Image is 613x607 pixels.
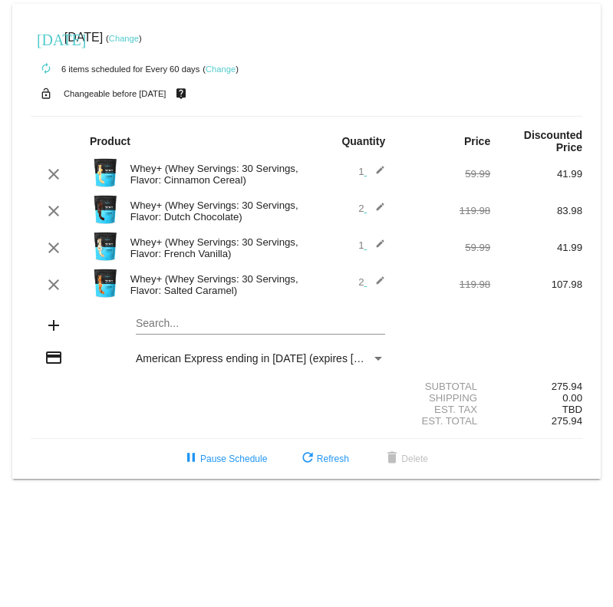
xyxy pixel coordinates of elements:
[358,203,385,214] span: 2
[490,279,582,290] div: 107.98
[358,166,385,177] span: 1
[490,168,582,180] div: 41.99
[358,276,385,288] span: 2
[109,34,139,43] a: Change
[490,381,582,392] div: 275.94
[31,64,199,74] small: 6 items scheduled for Every 60 days
[123,273,307,296] div: Whey+ (Whey Servings: 30 Servings, Flavor: Salted Caramel)
[367,239,385,257] mat-icon: edit
[398,242,490,253] div: 59.99
[123,236,307,259] div: Whey+ (Whey Servings: 30 Servings, Flavor: French Vanilla)
[136,318,385,330] input: Search...
[37,60,55,78] mat-icon: autorenew
[383,450,401,468] mat-icon: delete
[90,135,130,147] strong: Product
[37,29,55,48] mat-icon: [DATE]
[136,352,470,365] span: American Express ending in [DATE] (expires [CREDIT_CARD_DATA])
[562,404,582,415] span: TBD
[464,135,490,147] strong: Price
[44,348,63,367] mat-icon: credit_card
[106,34,142,43] small: ( )
[90,157,120,188] img: Image-1-Carousel-Whey-2lb-Cin-Cereal-no-badge-Transp.png
[37,84,55,104] mat-icon: lock_open
[524,129,582,153] strong: Discounted Price
[44,202,63,220] mat-icon: clear
[90,231,120,262] img: Image-1-Carousel-Whey-2lb-Vanilla-no-badge-Transp.png
[398,279,490,290] div: 119.98
[562,392,582,404] span: 0.00
[170,445,279,473] button: Pause Schedule
[44,316,63,335] mat-icon: add
[182,454,267,464] span: Pause Schedule
[552,415,582,427] span: 275.94
[398,205,490,216] div: 119.98
[203,64,239,74] small: ( )
[398,415,490,427] div: Est. Total
[298,454,349,464] span: Refresh
[123,163,307,186] div: Whey+ (Whey Servings: 30 Servings, Flavor: Cinnamon Cereal)
[371,445,440,473] button: Delete
[398,381,490,392] div: Subtotal
[172,84,190,104] mat-icon: live_help
[367,202,385,220] mat-icon: edit
[44,239,63,257] mat-icon: clear
[64,89,166,98] small: Changeable before [DATE]
[341,135,385,147] strong: Quantity
[136,352,385,365] mat-select: Payment Method
[286,445,361,473] button: Refresh
[44,165,63,183] mat-icon: clear
[44,275,63,294] mat-icon: clear
[398,168,490,180] div: 59.99
[123,200,307,223] div: Whey+ (Whey Servings: 30 Servings, Flavor: Dutch Chocolate)
[398,404,490,415] div: Est. Tax
[182,450,200,468] mat-icon: pause
[490,242,582,253] div: 41.99
[90,194,120,225] img: Image-1-Carousel-Whey-2lb-Dutch-Chocolate-no-badge-Transp.png
[298,450,317,468] mat-icon: refresh
[206,64,236,74] a: Change
[398,392,490,404] div: Shipping
[358,239,385,251] span: 1
[90,268,120,299] img: Image-1-Carousel-Whey-2lb-Salted-Caramel-no-badge.png
[490,205,582,216] div: 83.98
[367,275,385,294] mat-icon: edit
[367,165,385,183] mat-icon: edit
[383,454,428,464] span: Delete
